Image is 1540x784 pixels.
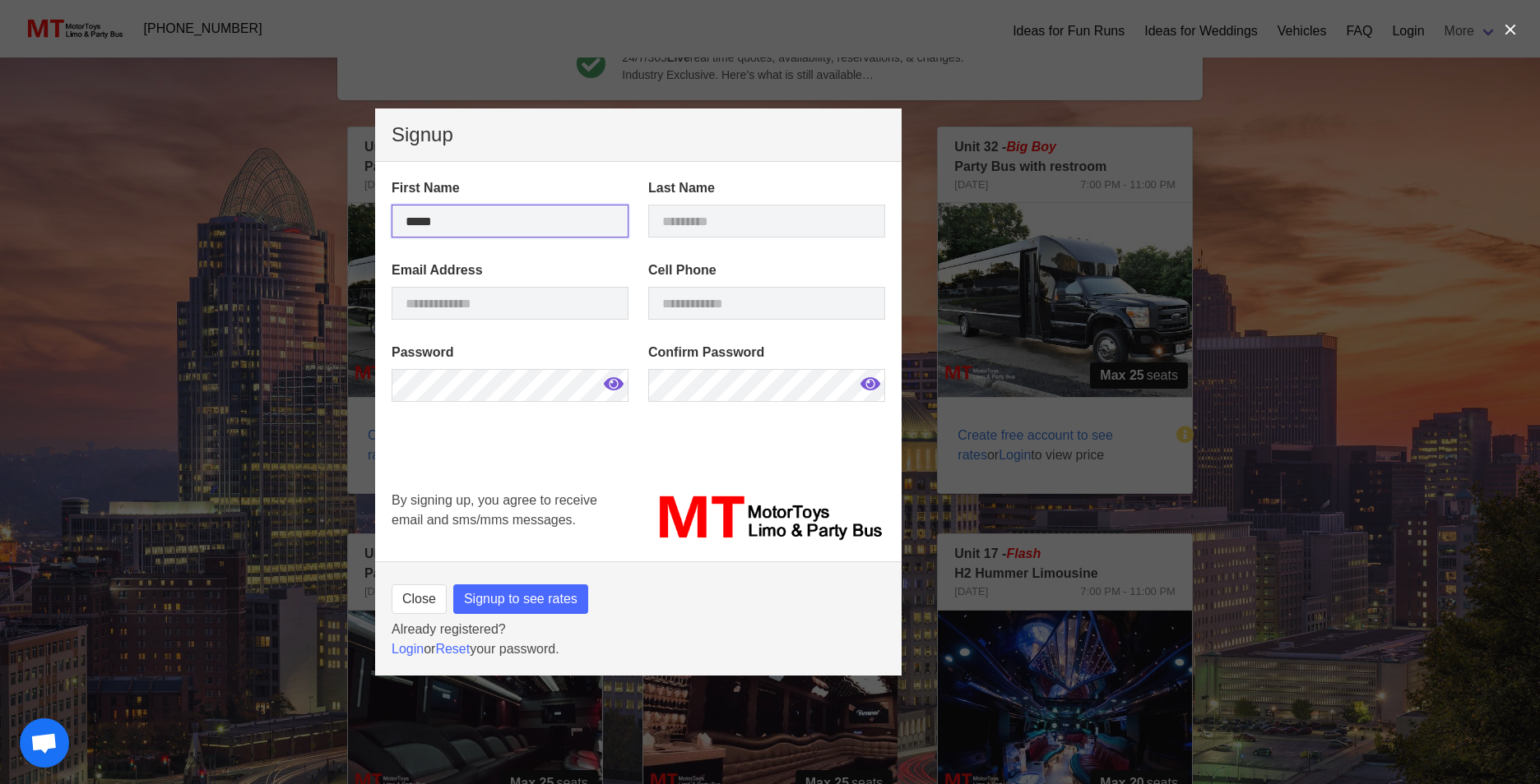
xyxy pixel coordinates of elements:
[648,343,885,362] label: Confirm Password
[392,639,885,659] p: or your password.
[392,584,447,614] button: Close
[392,425,642,548] iframe: reCAPTCHA
[648,261,885,280] label: Cell Phone
[392,642,424,656] a: Login
[392,620,885,639] p: Already registered?
[435,642,470,656] a: Reset
[392,178,629,198] label: First Name
[382,481,638,555] div: By signing up, you agree to receive email and sms/mms messages.
[392,343,629,362] label: Password
[453,584,588,614] button: Signup to see rates
[392,261,629,280] label: Email Address
[648,491,885,545] img: MT_logo_name.png
[392,125,885,145] p: Signup
[20,718,69,768] div: Open chat
[648,178,885,198] label: Last Name
[464,589,577,609] span: Signup to see rates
